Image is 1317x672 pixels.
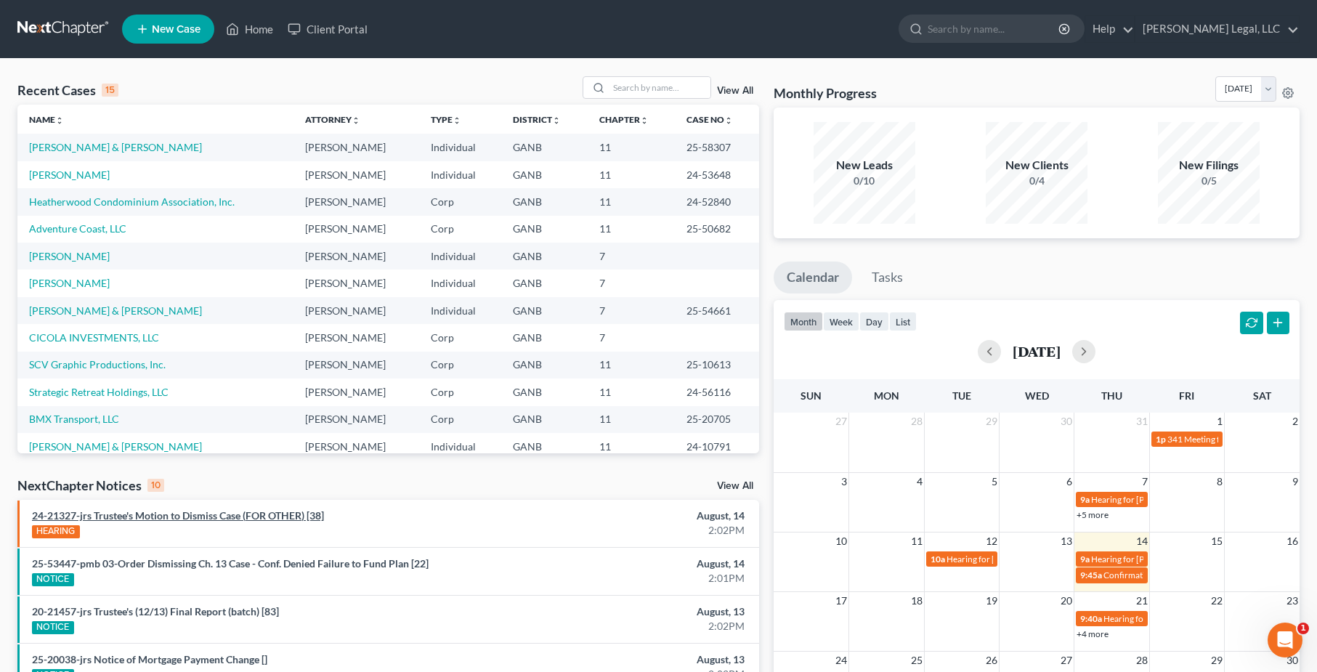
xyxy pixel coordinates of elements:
[1103,613,1217,624] span: Hearing for [PERSON_NAME]
[986,157,1087,174] div: New Clients
[517,523,745,538] div: 2:02PM
[588,352,676,378] td: 11
[909,652,924,669] span: 25
[1059,533,1074,550] span: 13
[1158,157,1260,174] div: New Filings
[501,243,587,270] td: GANB
[984,652,999,669] span: 26
[431,114,461,125] a: Typeunfold_more
[29,386,169,398] a: Strategic Retreat Holdings, LLC
[152,24,200,35] span: New Case
[928,15,1061,42] input: Search by name...
[1285,652,1300,669] span: 30
[419,270,501,296] td: Individual
[293,378,419,405] td: [PERSON_NAME]
[1135,16,1299,42] a: [PERSON_NAME] Legal, LLC
[219,16,280,42] a: Home
[517,571,745,586] div: 2:01PM
[1215,473,1224,490] span: 8
[517,556,745,571] div: August, 14
[834,652,848,669] span: 24
[984,413,999,430] span: 29
[588,270,676,296] td: 7
[1291,473,1300,490] span: 9
[588,406,676,433] td: 11
[801,389,822,402] span: Sun
[640,116,649,125] i: unfold_more
[1077,509,1109,520] a: +5 more
[419,324,501,351] td: Corp
[32,509,324,522] a: 24-21327-jrs Trustee's Motion to Dismiss Case (FOR OTHER) [38]
[29,114,64,125] a: Nameunfold_more
[1140,473,1149,490] span: 7
[552,116,561,125] i: unfold_more
[675,406,759,433] td: 25-20705
[840,473,848,490] span: 3
[32,621,74,634] div: NOTICE
[588,216,676,243] td: 11
[419,406,501,433] td: Corp
[517,619,745,633] div: 2:02PM
[909,413,924,430] span: 28
[675,352,759,378] td: 25-10613
[280,16,375,42] a: Client Portal
[874,389,899,402] span: Mon
[909,592,924,610] span: 18
[32,557,429,570] a: 25-53447-pmb 03-Order Dismissing Ch. 13 Case - Conf. Denied Failure to Fund Plan [22]
[1135,533,1149,550] span: 14
[517,604,745,619] div: August, 13
[501,297,587,324] td: GANB
[675,297,759,324] td: 25-54661
[29,331,159,344] a: CICOLA INVESTMENTS, LLC
[834,592,848,610] span: 17
[293,433,419,460] td: [PERSON_NAME]
[675,378,759,405] td: 24-56116
[1285,592,1300,610] span: 23
[352,116,360,125] i: unfold_more
[588,134,676,161] td: 11
[32,573,74,586] div: NOTICE
[293,297,419,324] td: [PERSON_NAME]
[17,477,164,494] div: NextChapter Notices
[774,84,877,102] h3: Monthly Progress
[501,433,587,460] td: GANB
[501,324,587,351] td: GANB
[419,216,501,243] td: Corp
[1135,652,1149,669] span: 28
[1135,413,1149,430] span: 31
[859,262,916,294] a: Tasks
[814,174,915,188] div: 0/10
[501,406,587,433] td: GANB
[774,262,852,294] a: Calendar
[599,114,649,125] a: Chapterunfold_more
[32,605,279,618] a: 20-21457-jrs Trustee's (12/13) Final Report (batch) [83]
[55,116,64,125] i: unfold_more
[1268,623,1302,657] iframe: Intercom live chat
[889,312,917,331] button: list
[501,216,587,243] td: GANB
[1215,413,1224,430] span: 1
[32,525,80,538] div: HEARING
[931,554,945,564] span: 10a
[501,378,587,405] td: GANB
[814,157,915,174] div: New Leads
[588,161,676,188] td: 11
[419,243,501,270] td: Individual
[675,188,759,215] td: 24-52840
[1291,413,1300,430] span: 2
[305,114,360,125] a: Attorneyunfold_more
[1077,628,1109,639] a: +4 more
[686,114,733,125] a: Case Nounfold_more
[588,188,676,215] td: 11
[419,134,501,161] td: Individual
[1253,389,1271,402] span: Sat
[29,413,119,425] a: BMX Transport, LLC
[675,433,759,460] td: 24-10791
[453,116,461,125] i: unfold_more
[501,134,587,161] td: GANB
[501,270,587,296] td: GANB
[501,188,587,215] td: GANB
[990,473,999,490] span: 5
[1091,494,1274,505] span: Hearing for [PERSON_NAME] [PERSON_NAME]
[986,174,1087,188] div: 0/4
